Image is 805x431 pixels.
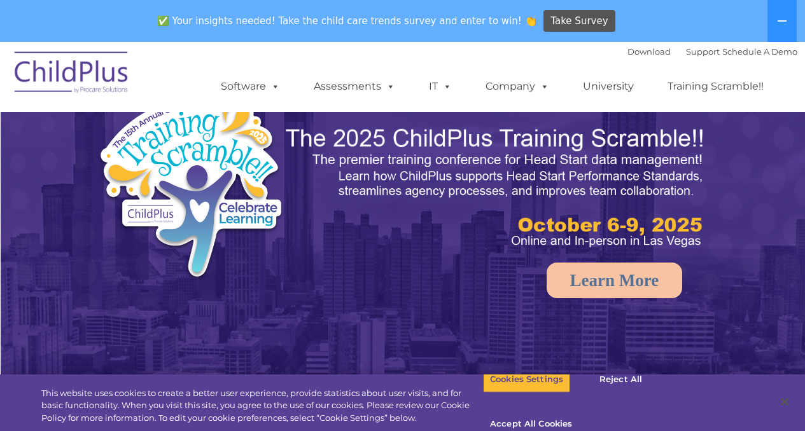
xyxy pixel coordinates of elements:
[722,46,797,57] a: Schedule A Demo
[547,263,683,298] a: Learn More
[543,10,615,32] a: Take Survey
[627,46,671,57] a: Download
[570,74,647,99] a: University
[686,46,720,57] a: Support
[152,8,542,33] span: ✅ Your insights needed! Take the child care trends survey and enter to win! 👏
[655,74,776,99] a: Training Scramble!!
[8,43,136,106] img: ChildPlus by Procare Solutions
[771,388,799,416] button: Close
[483,366,570,393] button: Cookies Settings
[208,74,293,99] a: Software
[416,74,465,99] a: IT
[473,74,562,99] a: Company
[41,387,483,425] div: This website uses cookies to create a better user experience, provide statistics about user visit...
[550,10,608,32] span: Take Survey
[581,366,661,393] button: Reject All
[301,74,408,99] a: Assessments
[627,46,797,57] font: |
